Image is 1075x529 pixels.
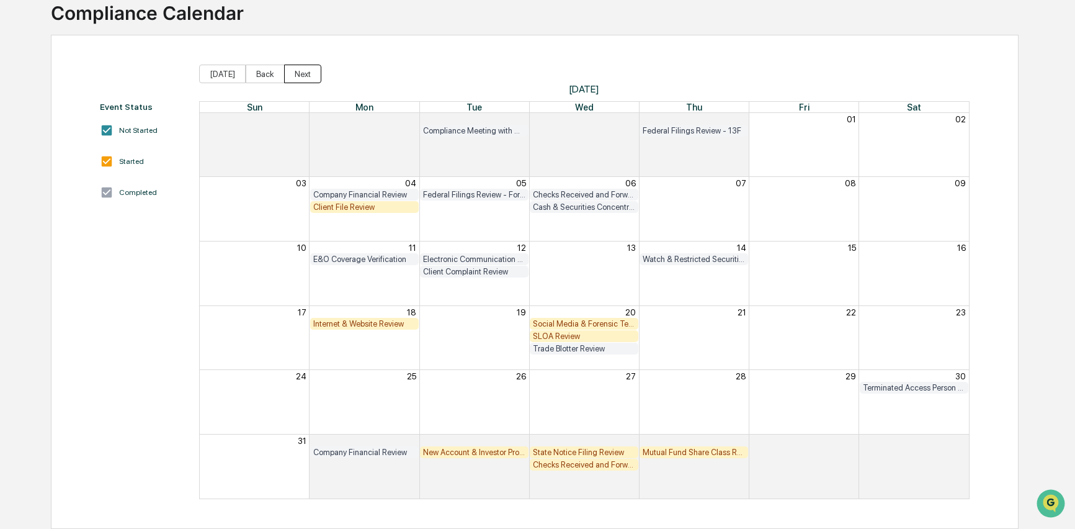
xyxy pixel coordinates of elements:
div: Checks Received and Forwarded Log [533,460,635,469]
button: 05 [516,178,526,188]
iframe: Open customer support [1035,488,1069,522]
div: New Account & Investor Profile Review [423,448,525,457]
button: 14 [737,243,746,253]
button: 19 [517,307,526,317]
button: 01 [847,114,856,124]
div: Social Media & Forensic Testing [533,319,635,328]
button: 23 [956,307,966,317]
span: [DATE] [199,83,970,95]
button: 20 [625,307,636,317]
div: Cash & Securities Concentration Review [533,202,635,212]
div: Federal Filings Review - Form N-PX [423,190,525,199]
button: 03 [625,436,636,446]
div: Start new chat [42,95,203,107]
div: Watch & Restricted Securities List [643,255,745,264]
button: 02 [515,436,526,446]
span: Pylon [123,210,150,220]
button: 28 [406,114,416,124]
div: Company Financial Review [313,448,416,457]
button: Start new chat [211,99,226,114]
span: Data Lookup [25,180,78,192]
button: 03 [296,178,306,188]
button: 22 [846,307,856,317]
span: Preclearance [25,156,80,169]
span: Mon [355,102,373,112]
button: 13 [627,243,636,253]
button: 16 [957,243,966,253]
div: Started [119,157,144,166]
div: E&O Coverage Verification [313,255,416,264]
button: 07 [736,178,746,188]
span: Thu [686,102,702,112]
button: 05 [846,436,856,446]
button: 04 [735,436,746,446]
img: 1746055101610-c473b297-6a78-478c-a979-82029cc54cd1 [12,95,35,117]
div: Terminated Access Person Audit [863,383,965,392]
span: Attestations [102,156,154,169]
button: 29 [845,371,856,381]
p: How can we help? [12,26,226,46]
a: 🔎Data Lookup [7,175,83,197]
button: 21 [738,307,746,317]
button: 29 [515,114,526,124]
div: Federal Filings Review - 13F [643,126,745,135]
div: Company Financial Review [313,190,416,199]
div: State Notice Filing Review [533,448,635,457]
button: Back [246,65,285,83]
div: Month View [199,101,970,499]
button: 28 [736,371,746,381]
a: 🖐️Preclearance [7,151,85,174]
div: SLOA Review [533,332,635,341]
div: Client Complaint Review [423,267,525,276]
div: Compliance Meeting with Management [423,126,525,135]
div: Completed [119,188,157,197]
span: Sat [907,102,921,112]
button: 31 [298,436,306,446]
span: Sun [247,102,262,112]
button: 18 [407,307,416,317]
button: 08 [845,178,856,188]
button: 25 [407,371,416,381]
button: 24 [296,371,306,381]
a: Powered byPylon [87,210,150,220]
div: Electronic Communication Review [423,255,525,264]
button: 06 [625,178,636,188]
button: 09 [955,178,966,188]
div: 🗄️ [90,158,100,168]
button: 06 [955,436,966,446]
button: 15 [848,243,856,253]
button: 02 [955,114,966,124]
div: 🔎 [12,181,22,191]
div: Not Started [119,126,158,135]
span: Fri [799,102,810,112]
button: 27 [297,114,306,124]
div: Mutual Fund Share Class Review [643,448,745,457]
button: 30 [625,114,636,124]
div: We're available if you need us! [42,107,157,117]
button: 01 [407,436,416,446]
span: Wed [575,102,594,112]
div: Client File Review [313,202,416,212]
div: Internet & Website Review [313,319,416,328]
div: Event Status [100,102,187,112]
button: [DATE] [199,65,246,83]
a: 🗄️Attestations [85,151,159,174]
div: Checks Received and Forwarded Log [533,190,635,199]
div: Trade Blotter Review [533,344,635,353]
button: 04 [405,178,416,188]
button: 10 [297,243,306,253]
button: 17 [298,307,306,317]
button: 26 [516,371,526,381]
button: 31 [738,114,746,124]
button: 30 [955,371,966,381]
button: Next [284,65,321,83]
button: 27 [626,371,636,381]
span: Tue [466,102,482,112]
button: 11 [409,243,416,253]
button: 12 [517,243,526,253]
div: 🖐️ [12,158,22,168]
